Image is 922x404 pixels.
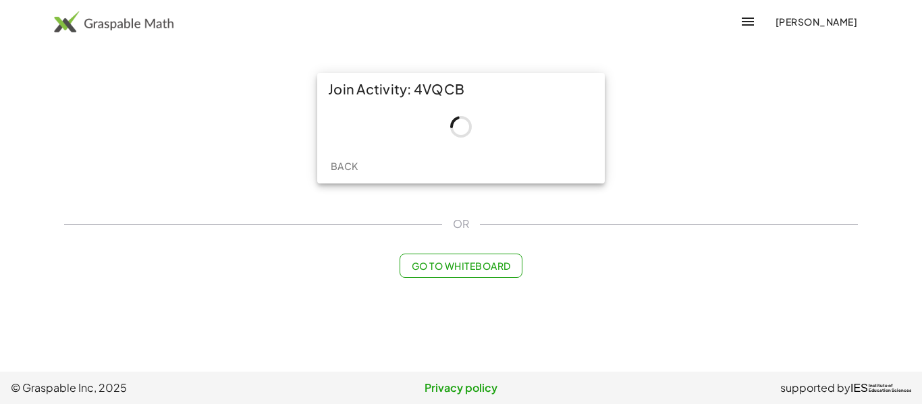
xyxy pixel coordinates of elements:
span: OR [453,216,469,232]
span: IES [850,382,868,395]
span: supported by [780,380,850,396]
div: Join Activity: 4VQCB [317,73,605,105]
a: IESInstitute ofEducation Sciences [850,380,911,396]
button: Back [323,154,366,178]
a: Privacy policy [311,380,612,396]
span: Go to Whiteboard [411,260,510,272]
button: Go to Whiteboard [400,254,522,278]
button: [PERSON_NAME] [764,9,868,34]
span: [PERSON_NAME] [775,16,857,28]
span: Back [330,160,358,172]
span: Institute of Education Sciences [869,384,911,393]
span: © Graspable Inc, 2025 [11,380,311,396]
